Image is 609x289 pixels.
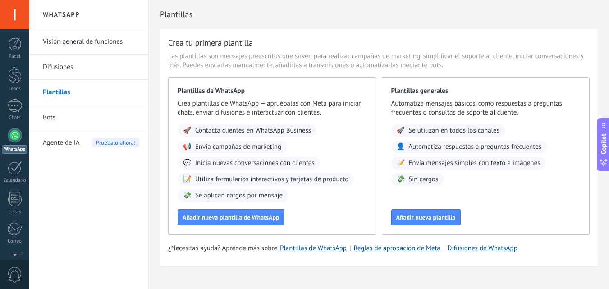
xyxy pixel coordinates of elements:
span: Envía campañas de marketing [195,142,281,151]
span: 👤 [397,142,405,151]
span: 🚀 [397,126,405,135]
a: Difusiones [43,55,139,80]
span: Añadir nueva plantilla [396,214,456,220]
span: 📢 [183,142,192,151]
a: Difusiones de WhatsApp [448,244,517,252]
span: 🚀 [183,126,192,135]
li: Agente de IA [29,130,148,155]
span: 💸 [397,175,405,184]
span: Crea plantillas de WhatsApp — apruébalas con Meta para iniciar chats, enviar difusiones e interac... [178,99,367,117]
div: Calendario [2,178,28,183]
a: Plantillas de WhatsApp [280,244,347,252]
h3: Crea tu primera plantilla [168,37,253,48]
div: Chats [2,115,28,121]
a: Reglas de aprobación de Meta [354,244,441,252]
li: Visión general de funciones [29,29,148,55]
span: Utiliza formularios interactivos y tarjetas de producto [195,175,349,184]
li: Plantillas [29,80,148,105]
div: Panel [2,54,28,60]
a: Plantillas [43,80,139,105]
span: Añadir nueva plantilla de WhatsApp [183,214,279,220]
span: Plantillas generales [391,87,581,96]
span: 💬 [183,159,192,168]
button: Añadir nueva plantilla [391,209,461,225]
span: Pruébalo ahora! [92,138,139,147]
span: Se utilizan en todos los canales [408,126,499,135]
div: WhatsApp [2,145,27,154]
div: Correo [2,239,28,244]
span: 📝 [183,175,192,184]
span: Envía mensajes simples con texto e imágenes [408,159,540,168]
a: Visión general de funciones [43,29,139,55]
span: Automatiza mensajes básicos, como respuestas a preguntas frecuentes o consultas de soporte al cli... [391,99,581,117]
button: Añadir nueva plantilla de WhatsApp [178,209,284,225]
span: 💸 [183,191,192,200]
a: Agente de IAPruébalo ahora! [43,130,139,156]
span: Copilot [599,133,608,154]
span: Agente de IA [43,130,80,156]
div: | | [168,244,590,253]
span: Sin cargos [408,175,438,184]
li: Difusiones [29,55,148,80]
span: 📝 [397,159,405,168]
h2: Plantillas [160,5,591,23]
div: Leads [2,86,28,92]
li: Bots [29,105,148,130]
span: Las plantillas son mensajes preescritos que sirven para realizar campañas de marketing, simplific... [168,52,590,70]
span: Contacta clientes en WhatsApp Business [195,126,311,135]
a: Bots [43,105,139,130]
span: ¿Necesitas ayuda? Aprende más sobre [168,244,277,253]
span: Se aplican cargos por mensaje [195,191,283,200]
span: Inicia nuevas conversaciones con clientes [195,159,315,168]
span: Automatiza respuestas a preguntas frecuentes [408,142,541,151]
span: Plantillas de WhatsApp [178,87,367,96]
div: Listas [2,209,28,215]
